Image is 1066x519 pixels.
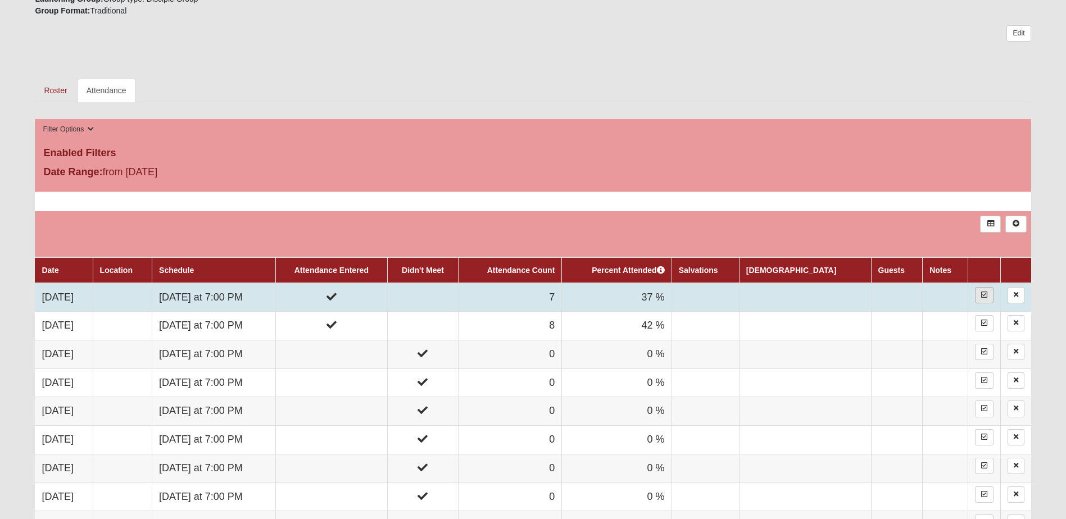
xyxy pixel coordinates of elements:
[980,216,1001,232] a: Export to Excel
[35,340,93,369] td: [DATE]
[975,400,994,417] a: Enter Attendance
[562,312,672,340] td: 42 %
[35,79,76,102] a: Roster
[1008,344,1024,360] a: Delete
[459,340,562,369] td: 0
[42,266,58,275] a: Date
[35,165,367,183] div: from [DATE]
[1008,400,1024,417] a: Delete
[459,283,562,312] td: 7
[1008,458,1024,474] a: Delete
[975,344,994,360] a: Enter Attendance
[459,426,562,454] td: 0
[43,147,1022,160] h4: Enabled Filters
[562,340,672,369] td: 0 %
[152,312,276,340] td: [DATE] at 7:00 PM
[1008,315,1024,331] a: Delete
[35,426,93,454] td: [DATE]
[459,482,562,511] td: 0
[35,454,93,482] td: [DATE]
[562,482,672,511] td: 0 %
[975,429,994,445] a: Enter Attendance
[1005,216,1026,232] a: Alt+N
[592,266,664,275] a: Percent Attended
[152,482,276,511] td: [DATE] at 7:00 PM
[975,315,994,331] a: Enter Attendance
[402,266,444,275] a: Didn't Meet
[975,458,994,474] a: Enter Attendance
[1008,486,1024,503] a: Delete
[459,454,562,482] td: 0
[152,454,276,482] td: [DATE] at 7:00 PM
[159,266,194,275] a: Schedule
[43,165,102,180] label: Date Range:
[35,368,93,397] td: [DATE]
[294,266,369,275] a: Attendance Entered
[35,312,93,340] td: [DATE]
[929,266,951,275] a: Notes
[39,124,97,135] button: Filter Options
[459,312,562,340] td: 8
[562,283,672,312] td: 37 %
[1006,25,1031,42] a: Edit
[1008,372,1024,389] a: Delete
[100,266,133,275] a: Location
[975,287,994,303] a: Enter Attendance
[562,426,672,454] td: 0 %
[152,368,276,397] td: [DATE] at 7:00 PM
[871,257,923,283] th: Guests
[152,283,276,312] td: [DATE] at 7:00 PM
[975,486,994,503] a: Enter Attendance
[459,368,562,397] td: 0
[78,79,135,102] a: Attendance
[152,340,276,369] td: [DATE] at 7:00 PM
[152,397,276,426] td: [DATE] at 7:00 PM
[672,257,739,283] th: Salvations
[152,426,276,454] td: [DATE] at 7:00 PM
[562,454,672,482] td: 0 %
[739,257,871,283] th: [DEMOGRAPHIC_DATA]
[35,6,90,15] strong: Group Format:
[562,368,672,397] td: 0 %
[35,397,93,426] td: [DATE]
[562,397,672,426] td: 0 %
[35,283,93,312] td: [DATE]
[487,266,555,275] a: Attendance Count
[1008,287,1024,303] a: Delete
[35,482,93,511] td: [DATE]
[459,397,562,426] td: 0
[1008,429,1024,445] a: Delete
[975,372,994,389] a: Enter Attendance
